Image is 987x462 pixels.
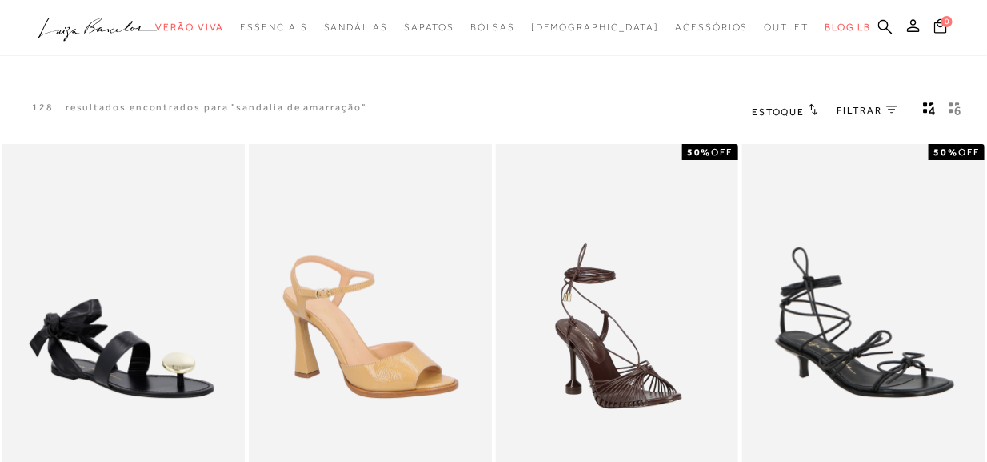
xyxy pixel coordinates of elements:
button: 0 [929,18,952,39]
: resultados encontrados para "sandalia de amarração" [66,101,366,114]
strong: 50% [933,147,958,158]
a: BLOG LB [825,13,871,42]
span: Bolsas [470,22,515,33]
span: FILTRAR [837,104,882,118]
span: BLOG LB [825,22,871,33]
span: 0 [941,16,953,27]
a: categoryNavScreenReaderText [324,13,388,42]
a: categoryNavScreenReaderText [470,13,515,42]
span: Acessórios [676,22,749,33]
a: categoryNavScreenReaderText [765,13,809,42]
button: gridText6Desc [944,101,966,122]
a: categoryNavScreenReaderText [676,13,749,42]
span: Essenciais [240,22,307,33]
span: OFF [712,147,733,158]
a: noSubCategoriesText [531,13,660,42]
a: categoryNavScreenReaderText [155,13,224,42]
span: OFF [958,147,980,158]
span: Verão Viva [155,22,224,33]
span: Estoque [752,106,805,118]
p: 128 [32,101,54,114]
a: categoryNavScreenReaderText [404,13,454,42]
span: Sandálias [324,22,388,33]
span: [DEMOGRAPHIC_DATA] [531,22,660,33]
a: categoryNavScreenReaderText [240,13,307,42]
span: Outlet [765,22,809,33]
span: Sapatos [404,22,454,33]
strong: 50% [687,147,712,158]
button: Mostrar 4 produtos por linha [918,101,941,122]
